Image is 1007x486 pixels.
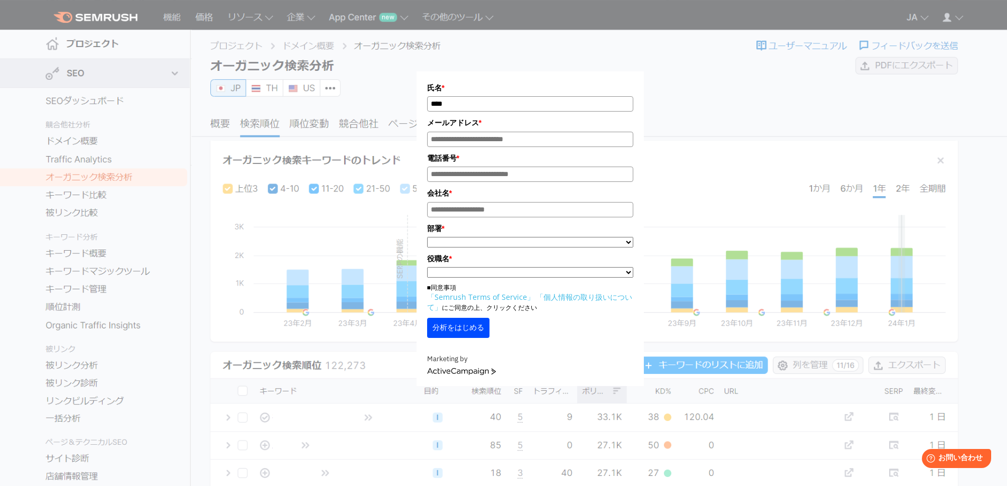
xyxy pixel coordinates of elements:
[427,152,633,164] label: 電話番号
[427,82,633,94] label: 氏名
[427,292,534,302] a: 「Semrush Terms of Service」
[427,318,489,338] button: 分析をはじめる
[913,445,995,474] iframe: Help widget launcher
[427,187,633,199] label: 会社名
[427,292,632,312] a: 「個人情報の取り扱いについて」
[427,283,633,313] p: ■同意事項 にご同意の上、クリックください
[427,117,633,129] label: メールアドレス
[427,354,633,365] div: Marketing by
[427,253,633,264] label: 役職名
[427,223,633,234] label: 部署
